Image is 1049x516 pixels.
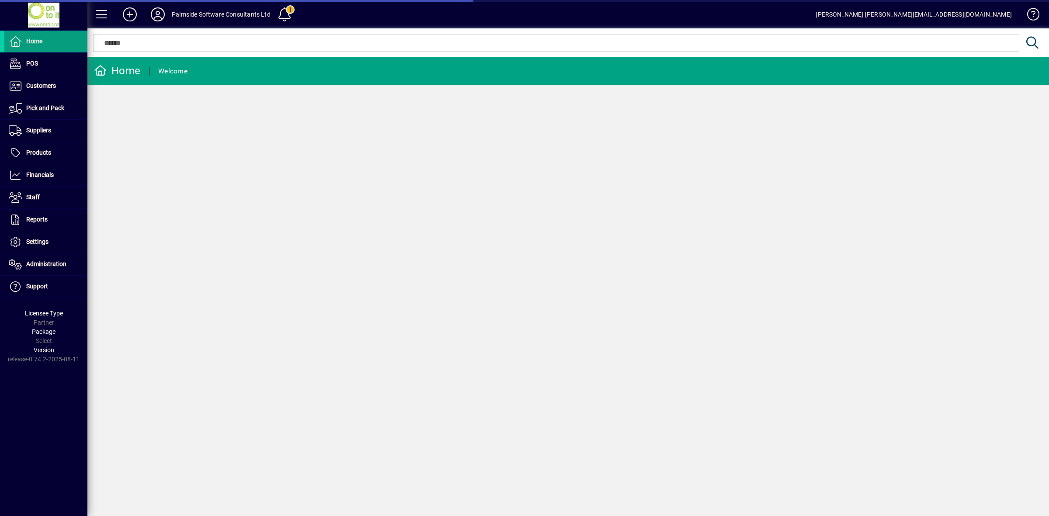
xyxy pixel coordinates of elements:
[172,7,271,21] div: Palmside Software Consultants Ltd
[4,231,87,253] a: Settings
[4,53,87,75] a: POS
[4,120,87,142] a: Suppliers
[26,38,42,45] span: Home
[144,7,172,22] button: Profile
[4,97,87,119] a: Pick and Pack
[34,346,54,353] span: Version
[4,164,87,186] a: Financials
[26,149,51,156] span: Products
[26,171,54,178] span: Financials
[4,187,87,208] a: Staff
[816,7,1012,21] div: [PERSON_NAME] [PERSON_NAME][EMAIL_ADDRESS][DOMAIN_NAME]
[32,328,56,335] span: Package
[26,216,48,223] span: Reports
[1021,2,1038,30] a: Knowledge Base
[4,253,87,275] a: Administration
[26,60,38,67] span: POS
[4,142,87,164] a: Products
[26,104,64,111] span: Pick and Pack
[116,7,144,22] button: Add
[94,64,140,78] div: Home
[4,75,87,97] a: Customers
[26,260,66,267] span: Administration
[25,310,63,317] span: Licensee Type
[26,283,48,290] span: Support
[26,194,40,201] span: Staff
[158,64,188,78] div: Welcome
[4,209,87,231] a: Reports
[4,276,87,298] a: Support
[26,238,49,245] span: Settings
[26,82,56,89] span: Customers
[26,127,51,134] span: Suppliers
